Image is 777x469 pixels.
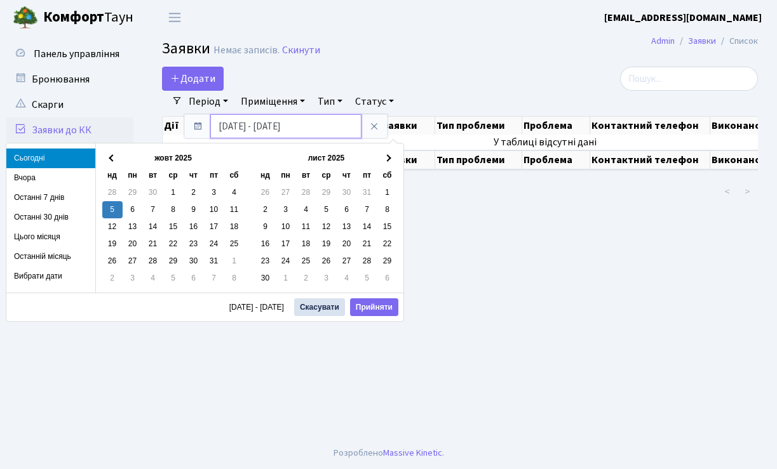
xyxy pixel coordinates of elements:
[224,235,245,253] td: 25
[159,7,191,28] button: Переключити навігацію
[123,167,143,184] th: пн
[102,218,123,235] td: 12
[357,253,377,270] td: 28
[163,270,184,287] td: 5
[357,167,377,184] th: пт
[357,270,377,287] td: 5
[590,117,710,135] th: Контактний телефон
[296,201,316,218] td: 4
[163,184,184,201] td: 1
[357,218,377,235] td: 14
[102,270,123,287] td: 2
[224,167,245,184] th: сб
[522,117,590,135] th: Проблема
[716,34,758,48] li: Список
[184,218,204,235] td: 16
[143,167,163,184] th: вт
[224,218,245,235] td: 18
[184,201,204,218] td: 9
[184,91,233,112] a: Період
[6,41,133,67] a: Панель управління
[229,303,289,311] span: [DATE] - [DATE]
[337,235,357,253] td: 20
[6,168,95,188] li: Вчора
[316,167,337,184] th: ср
[163,253,184,270] td: 29
[255,270,276,287] td: 30
[123,201,143,218] td: 6
[350,298,398,316] button: Прийняти
[377,218,398,235] td: 15
[337,184,357,201] td: 30
[604,11,762,25] b: [EMAIL_ADDRESS][DOMAIN_NAME]
[296,184,316,201] td: 28
[337,218,357,235] td: 13
[255,235,276,253] td: 16
[377,270,398,287] td: 6
[377,167,398,184] th: сб
[224,184,245,201] td: 4
[184,167,204,184] th: чт
[6,208,95,227] li: Останні 30 днів
[102,201,123,218] td: 5
[163,201,184,218] td: 8
[255,201,276,218] td: 2
[236,91,310,112] a: Приміщення
[357,235,377,253] td: 21
[632,28,777,55] nav: breadcrumb
[688,34,716,48] a: Заявки
[43,7,133,29] span: Таун
[43,7,104,27] b: Комфорт
[276,235,296,253] td: 17
[276,270,296,287] td: 1
[162,67,224,91] a: Додати
[6,227,95,247] li: Цього місяця
[276,218,296,235] td: 10
[350,91,399,112] a: Статус
[163,235,184,253] td: 22
[357,201,377,218] td: 7
[123,218,143,235] td: 13
[6,67,133,92] a: Бронювання
[170,72,215,86] span: Додати
[204,167,224,184] th: пт
[163,167,184,184] th: ср
[162,37,210,60] span: Заявки
[316,184,337,201] td: 29
[276,167,296,184] th: пн
[604,10,762,25] a: [EMAIL_ADDRESS][DOMAIN_NAME]
[143,218,163,235] td: 14
[294,298,345,316] button: Скасувати
[357,184,377,201] td: 31
[296,253,316,270] td: 25
[6,117,133,143] a: Заявки до КК
[313,91,348,112] a: Тип
[123,253,143,270] td: 27
[316,218,337,235] td: 12
[224,201,245,218] td: 11
[6,247,95,267] li: Останній місяць
[102,235,123,253] td: 19
[143,253,163,270] td: 28
[255,184,276,201] td: 26
[383,446,442,459] a: Massive Kinetic
[184,253,204,270] td: 30
[143,235,163,253] td: 21
[6,267,95,286] li: Вибрати дати
[435,117,522,135] th: Тип проблеми
[255,167,276,184] th: нд
[377,201,398,218] td: 8
[316,235,337,253] td: 19
[143,184,163,201] td: 30
[296,167,316,184] th: вт
[435,150,522,169] th: Тип проблеми
[316,201,337,218] td: 5
[204,201,224,218] td: 10
[224,253,245,270] td: 1
[184,235,204,253] td: 23
[102,184,123,201] td: 28
[123,184,143,201] td: 29
[102,167,123,184] th: нд
[282,44,320,56] a: Скинути
[255,218,276,235] td: 9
